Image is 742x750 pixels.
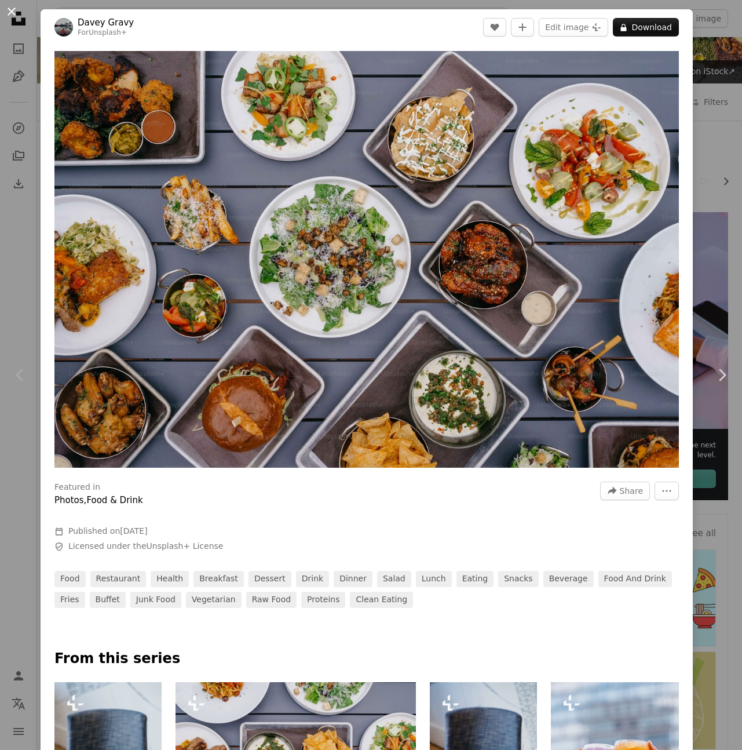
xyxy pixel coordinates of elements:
button: Share this image [600,482,650,500]
a: lunch [416,571,452,587]
a: Food & Drink [86,495,142,505]
a: Davey Gravy [78,17,134,28]
a: salad [377,571,411,587]
a: health [151,571,189,587]
time: January 9, 2023 at 1:11:14 PM GMT+2 [120,526,147,536]
button: Download [613,18,679,37]
div: For [78,28,134,38]
button: Like [483,18,506,37]
a: restaurant [90,571,147,587]
a: dessert [248,571,291,587]
img: a table topped with lots of plates of food [54,51,679,468]
button: More Actions [655,482,679,500]
a: junk food [130,592,181,608]
a: food and drink [598,571,672,587]
a: eating [456,571,494,587]
span: , [84,495,87,505]
p: From this series [54,650,679,668]
a: fries [54,592,85,608]
a: Unsplash+ [89,28,127,37]
h3: Featured in [54,482,100,493]
a: snacks [498,571,538,587]
img: Go to Davey Gravy's profile [54,18,73,37]
button: Edit image [539,18,608,37]
a: raw food [246,592,297,608]
button: Zoom in on this image [54,51,679,468]
a: drink [296,571,329,587]
span: Published on [68,526,148,536]
span: Licensed under the [68,541,223,552]
a: beverage [543,571,594,587]
span: Share [620,482,643,500]
a: proteins [301,592,345,608]
a: breakfast [193,571,244,587]
a: Unsplash+ License [147,541,224,551]
a: food [54,571,86,587]
a: Next [701,319,742,431]
a: clean eating [350,592,413,608]
a: Photos [54,495,84,505]
button: Add to Collection [511,18,534,37]
a: vegetarian [186,592,242,608]
a: dinner [334,571,372,587]
a: buffet [90,592,126,608]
